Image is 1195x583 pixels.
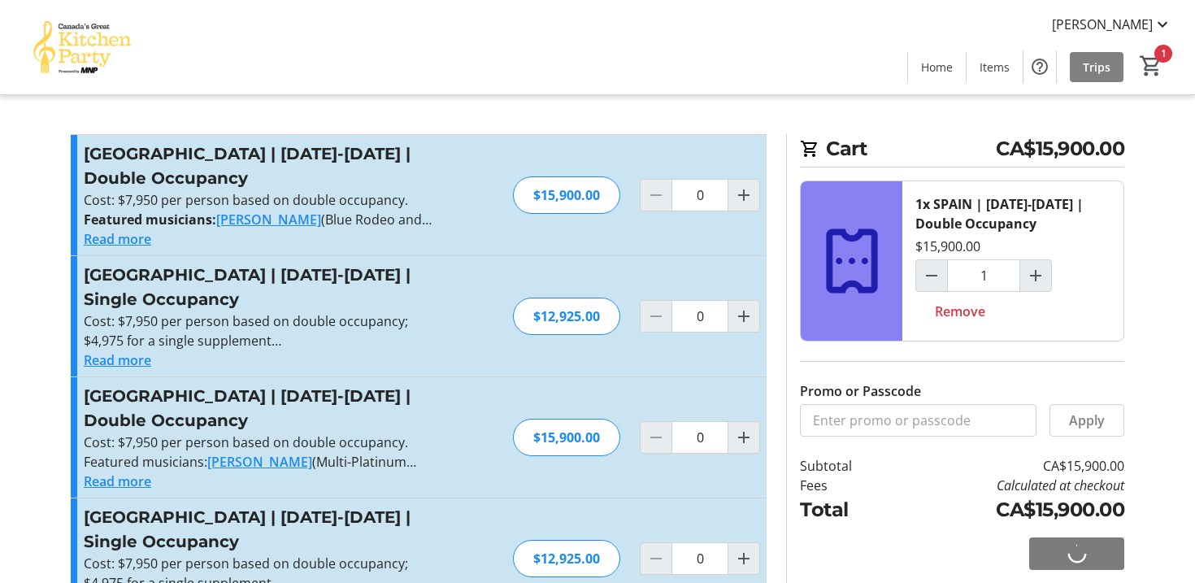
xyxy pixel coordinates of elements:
a: Trips [1070,52,1123,82]
button: Read more [84,229,151,249]
button: [PERSON_NAME] [1039,11,1185,37]
button: Increment by one [728,543,759,574]
button: Increment by one [728,301,759,332]
input: Enter promo or passcode [800,404,1036,437]
p: (Blue Rodeo and the [PERSON_NAME] Band), ([PERSON_NAME] and the Legendary Hearts and The Cariboo ... [84,210,439,229]
span: [PERSON_NAME] [1052,15,1153,34]
td: CA$15,900.00 [893,495,1124,524]
td: Total [800,495,893,524]
a: Items [967,52,1023,82]
button: Help [1023,50,1056,83]
input: SICILY | May 2-9, 2026 | Single Occupancy Quantity [671,542,728,575]
input: SICILY | May 2-9, 2026 | Double Occupancy Quantity [671,421,728,454]
button: Increment by one [728,180,759,211]
span: Home [921,59,953,76]
div: 1x SPAIN | [DATE]-[DATE] | Double Occupancy [915,194,1110,233]
img: Canada’s Great Kitchen Party's Logo [10,7,154,88]
span: CA$15,900.00 [996,134,1124,163]
button: Increment by one [728,422,759,453]
span: Apply [1069,411,1105,430]
h3: [GEOGRAPHIC_DATA] | [DATE]-[DATE] | Double Occupancy [84,141,439,190]
button: Increment by one [1020,260,1051,291]
p: Cost: $7,950 per person based on double occupancy. [84,190,439,210]
button: Read more [84,350,151,370]
strong: Featured musicians: [84,211,321,228]
div: $12,925.00 [513,298,620,335]
button: Decrement by one [916,260,947,291]
h3: [GEOGRAPHIC_DATA] | [DATE]-[DATE] | Double Occupancy [84,384,439,433]
div: $15,900.00 [513,176,620,214]
td: CA$15,900.00 [893,456,1124,476]
div: $12,925.00 [513,540,620,577]
div: $15,900.00 [513,419,620,456]
span: Items [980,59,1010,76]
h2: Cart [800,134,1124,168]
td: Calculated at checkout [893,476,1124,495]
div: $15,900.00 [915,237,980,256]
p: Cost: $7,950 per person based on double occupancy. [84,433,439,452]
h3: [GEOGRAPHIC_DATA] | [DATE]-[DATE] | Single Occupancy [84,263,439,311]
td: Subtotal [800,456,893,476]
input: SOUTH AFRICA | March 3-10, 2026 | Single Occupancy Quantity [671,300,728,333]
button: Remove [915,295,1005,328]
a: Home [908,52,966,82]
button: Read more [84,472,151,491]
span: Trips [1083,59,1110,76]
input: SOUTH AFRICA | March 3-10, 2026 | Double Occupancy Quantity [671,179,728,211]
button: Cart [1136,51,1166,80]
span: Remove [935,302,985,321]
td: Fees [800,476,893,495]
button: Apply [1049,404,1124,437]
label: Promo or Passcode [800,381,921,401]
a: [PERSON_NAME] [207,453,312,471]
p: Featured musicians: (Multi-Platinum selling, Juno Award-winning artist, producer and playwright) ... [84,452,439,472]
a: [PERSON_NAME] [216,211,321,228]
p: Cost: $7,950 per person based on double occupancy; $4,975 for a single supplement [84,311,439,350]
h3: [GEOGRAPHIC_DATA] | [DATE]-[DATE] | Single Occupancy [84,505,439,554]
input: SPAIN | May 12-19, 2026 | Double Occupancy Quantity [947,259,1020,292]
